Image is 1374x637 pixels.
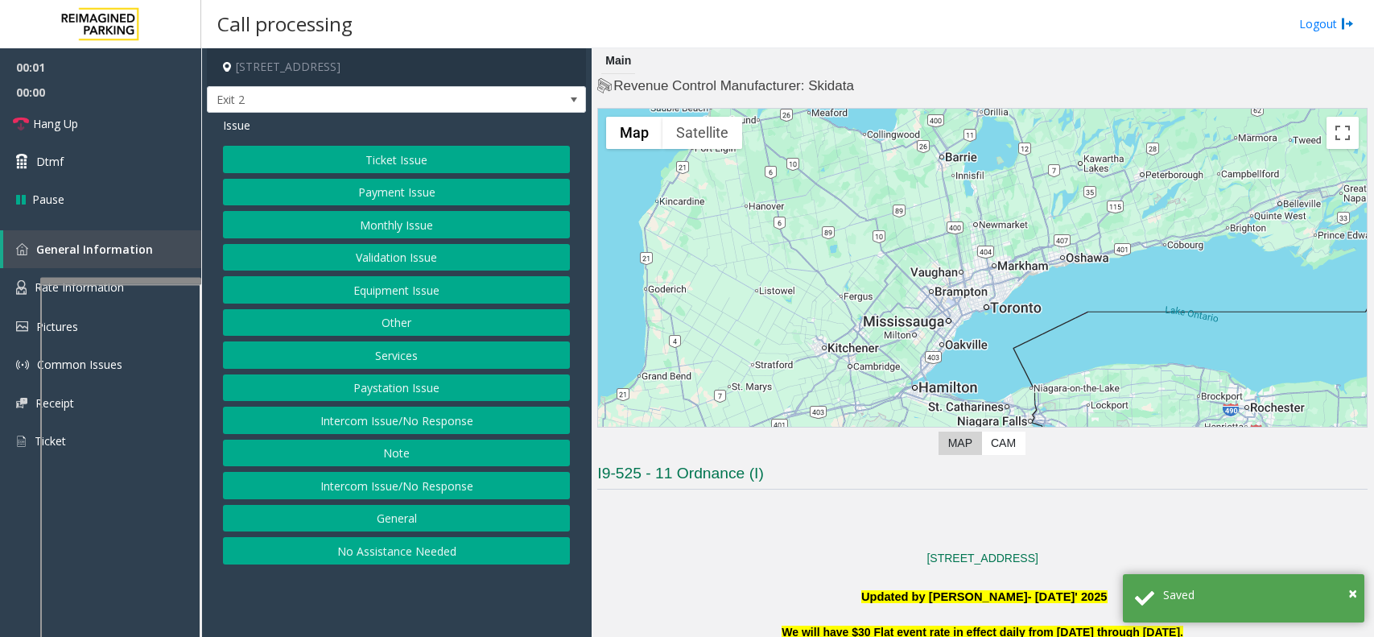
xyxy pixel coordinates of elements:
div: Saved [1163,586,1352,603]
h4: [STREET_ADDRESS] [207,48,586,86]
img: logout [1341,15,1354,32]
span: Issue [223,117,250,134]
span: Hang Up [33,115,78,132]
span: × [1348,582,1357,604]
img: 'icon' [16,280,27,295]
button: Ticket Issue [223,146,570,173]
label: Map [939,432,982,455]
img: 'icon' [16,398,27,408]
span: General Information [36,242,153,257]
button: Monthly Issue [223,211,570,238]
button: Show satellite imagery [662,117,742,149]
button: Show street map [606,117,662,149]
button: Other [223,309,570,337]
button: Services [223,341,570,369]
button: Close [1348,581,1357,606]
img: 'icon' [16,243,28,255]
b: Updated by [PERSON_NAME]- [DATE]' 2025 [861,590,1108,603]
a: [STREET_ADDRESS] [926,552,1038,565]
h3: Call processing [209,4,361,43]
div: 11 Ordnance Street, Toronto, ON [972,280,993,310]
h4: Revenue Control Manufacturer: Skidata [597,77,1368,96]
button: Equipment Issue [223,276,570,304]
span: Ticket [35,433,66,449]
span: Rate Information [35,279,124,295]
span: Pause [32,191,64,208]
img: 'icon' [16,358,29,371]
a: Logout [1299,15,1354,32]
span: Pictures [36,319,78,334]
div: Main [601,48,635,74]
a: General Information [3,230,201,268]
img: 'icon' [16,321,28,332]
label: CAM [981,432,1025,455]
img: 'icon' [16,434,27,449]
button: No Assistance Needed [223,537,570,565]
button: Intercom Issue/No Response [223,407,570,434]
button: Intercom Issue/No Response [223,472,570,499]
span: Common Issues [37,357,122,372]
span: Dtmf [36,153,64,170]
span: Exit 2 [208,87,510,113]
button: Validation Issue [223,244,570,271]
h3: I9-525 - 11 Ordnance (I) [597,463,1368,490]
button: Note [223,440,570,467]
span: Receipt [35,395,74,411]
button: Paystation Issue [223,374,570,402]
button: Payment Issue [223,179,570,206]
button: General [223,505,570,532]
button: Toggle fullscreen view [1327,117,1359,149]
